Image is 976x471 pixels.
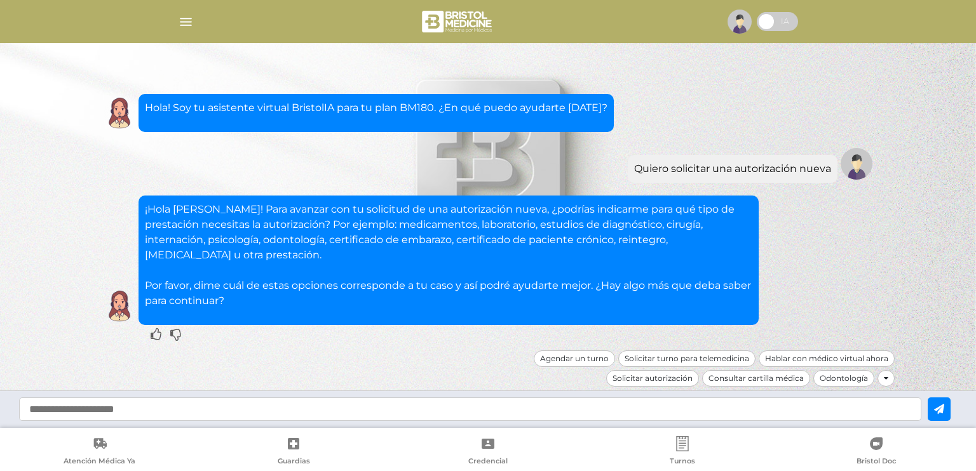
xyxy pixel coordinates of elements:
[857,456,896,468] span: Bristol Doc
[197,436,391,468] a: Guardias
[702,370,810,387] div: Consultar cartilla médica
[145,202,752,308] p: ¡Hola [PERSON_NAME]! Para avanzar con tu solicitud de una autorización nueva, ¿podrías indicarme ...
[841,148,872,180] img: Tu imagen
[728,10,752,34] img: profile-placeholder.svg
[759,350,895,367] div: Hablar con médico virtual ahora
[3,436,197,468] a: Atención Médica Ya
[104,97,135,129] img: Cober IA
[420,6,496,37] img: bristol-medicine-blanco.png
[178,14,194,30] img: Cober_menu-lines-white.svg
[534,350,615,367] div: Agendar un turno
[618,350,756,367] div: Solicitar turno para telemedicina
[779,436,973,468] a: Bristol Doc
[64,456,135,468] span: Atención Médica Ya
[468,456,508,468] span: Credencial
[634,161,831,176] div: Quiero solicitar una autorización nueva
[391,436,585,468] a: Credencial
[145,100,607,116] p: Hola! Soy tu asistente virtual BristolIA para tu plan BM180. ¿En qué puedo ayudarte [DATE]?
[278,456,310,468] span: Guardias
[104,290,135,322] img: Cober IA
[813,370,874,387] div: Odontología
[606,370,699,387] div: Solicitar autorización
[585,436,780,468] a: Turnos
[670,456,695,468] span: Turnos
